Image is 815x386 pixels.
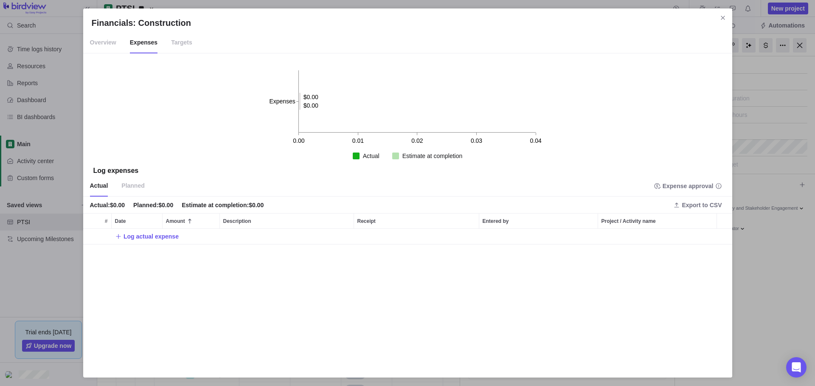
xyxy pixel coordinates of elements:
span: Entered by [483,217,509,225]
span: Export to CSV [682,201,722,209]
text: $0.00 [304,94,318,100]
div: Actual : $0.00 [90,201,125,209]
div: Receipt [354,214,479,228]
h2: Financials: Construction [92,17,724,29]
span: Receipt [357,217,376,225]
text: $0.00 [304,102,318,109]
div: Open Intercom Messenger [786,357,807,378]
div: Estimate at completion [402,152,463,160]
div: Amount [163,214,219,228]
span: Actual [90,175,108,197]
span: Close [717,12,729,24]
span: Date [115,217,126,225]
div: Financials: Construction [83,8,732,378]
text: 0.04 [530,137,542,144]
span: Log actual expense [124,232,179,241]
span: Description [223,217,251,225]
div: Add New [83,229,732,244]
div: Actual [363,152,379,160]
text: 0.02 [411,137,423,144]
text: 0.03 [471,137,482,144]
span: Log actual expense [115,230,179,242]
text: 0.00 [293,137,304,144]
span: Expense approval [663,182,714,190]
div: Log expenses [83,166,732,175]
span: Overview [90,32,116,53]
span: Planned [121,175,144,197]
div: Entered by [479,214,598,228]
span: # [105,217,108,225]
div: Date [112,214,162,228]
span: Targets [171,32,192,53]
span: Amount [166,217,185,225]
text: 0.01 [352,137,364,144]
tspan: Expenses [269,98,295,105]
span: Expense approval [651,180,725,192]
span: Expenses [130,32,157,53]
div: Planned : $0.00 [133,201,173,209]
div: Project / Activity name [598,214,717,228]
div: grid [83,229,732,369]
div: Description [220,214,354,228]
div: Estimate at completion : $0.00 [182,201,264,209]
span: Project / Activity name [601,217,656,225]
span: Export to CSV [670,199,725,211]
